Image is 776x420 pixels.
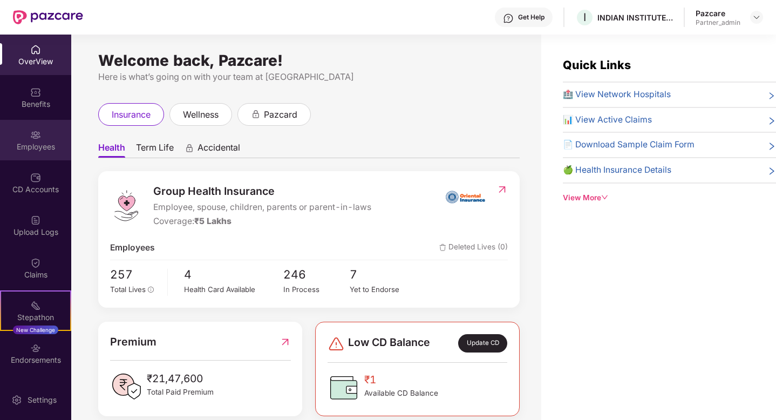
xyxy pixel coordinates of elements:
img: deleteIcon [439,244,446,251]
img: svg+xml;base64,PHN2ZyBpZD0iQmVuZWZpdHMiIHhtbG5zPSJodHRwOi8vd3d3LnczLm9yZy8yMDAwL3N2ZyIgd2lkdGg9Ij... [30,87,41,98]
span: Total Lives [110,285,146,294]
span: 246 [283,266,350,283]
div: Get Help [518,13,544,22]
span: Quick Links [563,58,631,72]
span: info-circle [148,287,154,293]
div: Pazcare [696,8,740,18]
div: In Process [283,284,350,295]
span: 📊 View Active Claims [563,113,652,127]
div: Coverage: [153,215,371,228]
span: Employee, spouse, children, parents or parent-in-laws [153,201,371,214]
img: svg+xml;base64,PHN2ZyBpZD0iVXBsb2FkX0xvZ3MiIGRhdGEtbmFtZT0iVXBsb2FkIExvZ3MiIHhtbG5zPSJodHRwOi8vd3... [30,215,41,226]
div: Here is what’s going on with your team at [GEOGRAPHIC_DATA] [98,70,520,84]
img: svg+xml;base64,PHN2ZyBpZD0iU2V0dGluZy0yMHgyMCIgeG1sbnM9Imh0dHA6Ly93d3cudzMub3JnLzIwMDAvc3ZnIiB3aW... [11,395,22,405]
span: ₹5 Lakhs [194,216,232,226]
img: svg+xml;base64,PHN2ZyBpZD0iRGFuZ2VyLTMyeDMyIiB4bWxucz0iaHR0cDovL3d3dy53My5vcmcvMjAwMC9zdmciIHdpZH... [328,335,345,353]
img: svg+xml;base64,PHN2ZyB4bWxucz0iaHR0cDovL3d3dy53My5vcmcvMjAwMC9zdmciIHdpZHRoPSIyMSIgaGVpZ2h0PSIyMC... [30,300,41,311]
div: Health Card Available [184,284,283,295]
span: Health [98,142,125,158]
div: Welcome back, Pazcare! [98,56,520,65]
img: CDBalanceIcon [328,371,360,404]
img: New Pazcare Logo [13,10,83,24]
span: Available CD Balance [364,388,438,399]
img: svg+xml;base64,PHN2ZyBpZD0iRW5kb3JzZW1lbnRzIiB4bWxucz0iaHR0cDovL3d3dy53My5vcmcvMjAwMC9zdmciIHdpZH... [30,343,41,354]
span: ₹21,47,600 [147,370,214,387]
span: insurance [112,108,151,121]
span: I [583,11,586,24]
img: RedirectIcon [280,334,291,350]
div: Stepathon [1,312,70,323]
span: Employees [110,241,155,255]
img: svg+xml;base64,PHN2ZyBpZD0iSGVscC0zMngzMiIgeG1sbnM9Imh0dHA6Ly93d3cudzMub3JnLzIwMDAvc3ZnIiB3aWR0aD... [503,13,514,24]
span: wellness [183,108,219,121]
img: logo [110,189,142,222]
div: animation [251,109,261,119]
div: New Challenge [13,326,58,334]
span: 4 [184,266,283,283]
span: 🍏 Health Insurance Details [563,164,671,177]
img: RedirectIcon [496,184,508,195]
div: Yet to Endorse [350,284,416,295]
img: svg+xml;base64,PHN2ZyBpZD0iQ0RfQWNjb3VudHMiIGRhdGEtbmFtZT0iQ0QgQWNjb3VudHMiIHhtbG5zPSJodHRwOi8vd3... [30,172,41,183]
span: Low CD Balance [348,334,430,353]
span: Premium [110,334,156,350]
span: 7 [350,266,416,283]
span: Deleted Lives (0) [439,241,508,255]
img: svg+xml;base64,PHN2ZyBpZD0iQ2xhaW0iIHhtbG5zPSJodHRwOi8vd3d3LnczLm9yZy8yMDAwL3N2ZyIgd2lkdGg9IjIwIi... [30,258,41,268]
div: INDIAN INSTITUTE OF PACKAGING [597,12,673,23]
span: 🏥 View Network Hospitals [563,88,671,101]
img: svg+xml;base64,PHN2ZyBpZD0iSG9tZSIgeG1sbnM9Imh0dHA6Ly93d3cudzMub3JnLzIwMDAvc3ZnIiB3aWR0aD0iMjAiIG... [30,44,41,55]
span: right [767,90,776,101]
img: svg+xml;base64,PHN2ZyBpZD0iRW1wbG95ZWVzIiB4bWxucz0iaHR0cDovL3d3dy53My5vcmcvMjAwMC9zdmciIHdpZHRoPS... [30,130,41,140]
span: pazcard [264,108,297,121]
span: 257 [110,266,160,283]
span: ₹1 [364,371,438,388]
span: right [767,116,776,127]
span: right [767,166,776,177]
div: Update CD [458,334,507,353]
img: PaidPremiumIcon [110,370,142,403]
span: 📄 Download Sample Claim Form [563,138,695,152]
img: svg+xml;base64,PHN2ZyBpZD0iRHJvcGRvd24tMzJ4MzIiIHhtbG5zPSJodHRwOi8vd3d3LnczLm9yZy8yMDAwL3N2ZyIgd2... [752,13,761,22]
div: animation [185,143,194,153]
span: down [601,194,609,201]
img: insurerIcon [445,183,486,210]
span: Term Life [136,142,174,158]
div: View More [563,192,776,204]
span: Accidental [198,142,240,158]
span: Group Health Insurance [153,183,371,200]
div: Partner_admin [696,18,740,27]
span: right [767,140,776,152]
span: Total Paid Premium [147,387,214,398]
div: Settings [24,395,60,405]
